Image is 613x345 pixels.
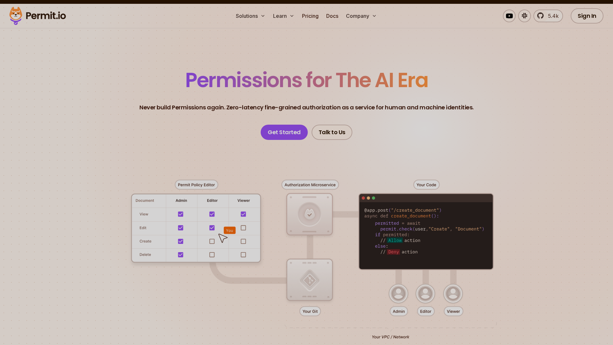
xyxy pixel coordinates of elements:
[261,125,308,140] a: Get Started
[343,10,379,22] button: Company
[312,125,352,140] a: Talk to Us
[6,5,69,27] img: Permit logo
[233,10,268,22] button: Solutions
[139,103,474,112] p: Never build Permissions again. Zero-latency fine-grained authorization as a service for human and...
[299,10,321,22] a: Pricing
[271,10,297,22] button: Learn
[185,66,428,94] span: Permissions for The AI Era
[571,8,603,24] a: Sign In
[324,10,341,22] a: Docs
[544,12,559,20] span: 5.4k
[533,10,563,22] a: 5.4k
